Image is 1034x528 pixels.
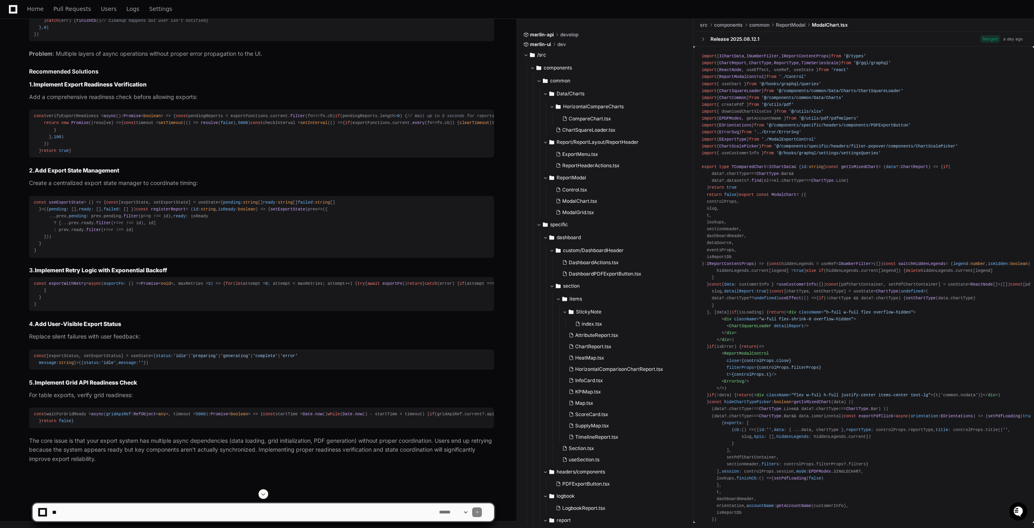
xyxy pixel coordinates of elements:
svg: Directory [549,467,554,477]
div: a day ago [1003,36,1023,42]
span: id [801,164,806,169]
span: Bar [782,171,789,176]
span: Report/ReportLayout/ReportHeader [557,139,639,145]
span: Pull Requests [53,6,91,11]
span: import [702,109,717,114]
span: Settings [149,6,172,11]
span: components [714,22,743,28]
span: boolean [238,207,255,212]
span: '@/components/common/Data/Charts' [761,95,843,100]
span: resolve [201,120,218,125]
span: if [345,120,350,125]
button: Data/Charts [543,87,687,100]
span: 100 [54,135,61,139]
svg: Directory [543,220,548,229]
span: ModalGrid.tsx [562,209,594,216]
span: EOrientations [719,123,751,128]
span: const [136,207,149,212]
span: clearTimeout [460,120,490,125]
span: => [308,207,323,212]
span: r [104,227,106,232]
span: boolean [143,114,161,118]
span: filter [96,221,111,225]
span: '@/components/common/Data/Charts/ChartSquareLoader' [776,88,903,93]
svg: Directory [549,137,554,147]
span: src [700,22,708,28]
span: // Cleanup happens but user isn't notified [101,18,206,23]
span: '@/gql/graphql' [853,61,891,65]
span: '@/utils/pdf' [761,102,794,107]
h2: Recommended Solutions [29,67,494,76]
strong: Problem [29,50,53,57]
span: pending [49,207,66,212]
span: InfoCard.tsx [575,377,603,384]
span: dev [557,41,566,48]
span: ChartSquareLoader [719,88,761,93]
span: 0 [397,114,400,118]
span: ( ) => [91,120,121,125]
span: string [243,200,258,205]
div: Start new chat [27,60,132,68]
button: headers/components [543,465,687,478]
span: Map.tsx [575,400,593,406]
div: We're available if you need us! [27,68,102,75]
button: common [536,74,687,87]
span: items [570,296,582,302]
span: ReportType [774,61,799,65]
span: HeatMap.tsx [575,355,604,361]
span: '@/hooks/graphql/queries' [759,81,821,86]
span: => [308,114,318,118]
div: ( { ( () => { { (pdfContent. > ) { } { . ( ) } } (err) { () } }, ) }) [34,11,489,38]
p: Add a comprehensive readiness check before allowing exports: [29,93,494,102]
span: Line [836,178,846,183]
span: useExportState [49,200,84,205]
span: fn [427,120,432,125]
span: const [769,261,782,266]
span: failed [104,207,119,212]
span: ChartReport.tsx [575,343,612,350]
button: ChartSquareLoader.tsx [553,124,683,136]
span: './Control' [779,74,806,79]
span: catch [46,18,59,23]
span: '@/hooks/graphql/settings/settingsQueries' [776,151,881,156]
span: AttributeReport.tsx [575,332,618,339]
span: () => [330,120,343,125]
div: Welcome [8,32,147,45]
span: from [749,137,759,141]
button: custom/DashboardHeader [549,244,687,257]
button: InfoCard.tsx [565,375,683,386]
button: items [556,292,687,305]
svg: Directory [549,173,554,183]
span: '@/utils/pdf/pdfHelpers' [799,116,859,121]
span: '@/utils/xlsx' [789,109,824,114]
span: ModalChart [771,192,797,197]
button: SupplyMap.tsx [565,420,683,431]
span: ChartReport [719,61,746,65]
span: registerReport [151,207,186,212]
span: ExportMenu.tsx [562,151,598,158]
span: from [746,81,757,86]
span: PDFExportButton.tsx [562,481,610,487]
button: Open customer support [1,1,19,19]
span: from [761,143,771,148]
span: common [550,78,570,84]
span: import [702,81,717,86]
span: ready [79,207,91,212]
span: import [702,54,717,59]
span: return [709,185,724,190]
span: r [113,221,116,225]
button: AttributeReport.tsx [565,330,683,341]
button: HorizontalComparisonChartReport.tsx [565,364,683,375]
span: dashboard [557,234,581,241]
span: prev [308,207,318,212]
span: string [315,200,330,205]
span: // Wait up to 5 seconds for reports to load [407,114,514,118]
span: import [702,130,717,135]
span: merlin-ui [530,41,551,48]
span: section [563,283,580,289]
span: const [106,200,119,205]
button: ModalChart.tsx [553,196,683,207]
span: Home [27,6,44,11]
span: ReportModalControl [719,74,764,79]
span: ChartType [749,61,771,65]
